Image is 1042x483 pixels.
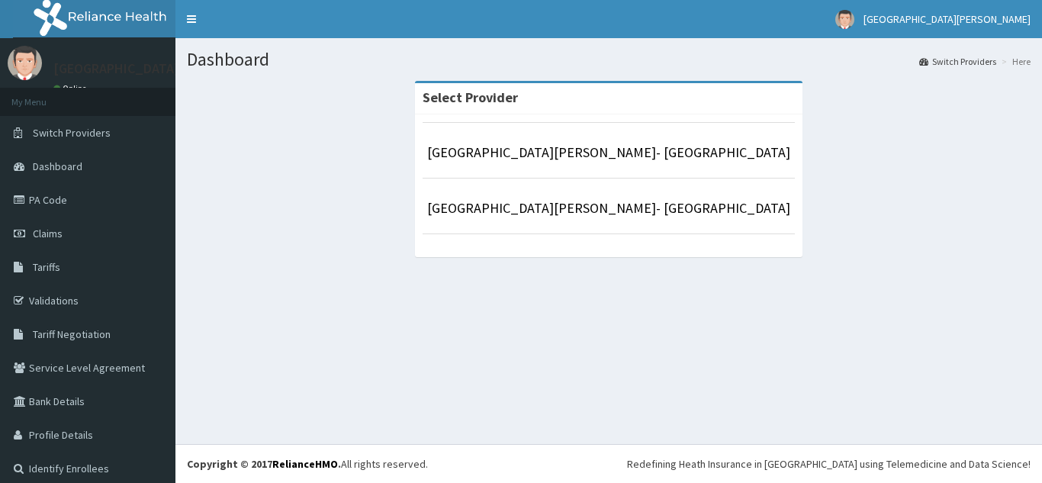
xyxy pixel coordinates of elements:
[919,55,996,68] a: Switch Providers
[53,62,279,76] p: [GEOGRAPHIC_DATA][PERSON_NAME]
[835,10,854,29] img: User Image
[33,260,60,274] span: Tariffs
[627,456,1031,472] div: Redefining Heath Insurance in [GEOGRAPHIC_DATA] using Telemedicine and Data Science!
[175,444,1042,483] footer: All rights reserved.
[33,126,111,140] span: Switch Providers
[998,55,1031,68] li: Here
[427,143,790,161] a: [GEOGRAPHIC_DATA][PERSON_NAME]- [GEOGRAPHIC_DATA]
[272,457,338,471] a: RelianceHMO
[427,199,790,217] a: [GEOGRAPHIC_DATA][PERSON_NAME]- [GEOGRAPHIC_DATA]
[864,12,1031,26] span: [GEOGRAPHIC_DATA][PERSON_NAME]
[33,159,82,173] span: Dashboard
[33,327,111,341] span: Tariff Negotiation
[53,83,90,94] a: Online
[8,46,42,80] img: User Image
[187,50,1031,69] h1: Dashboard
[187,457,341,471] strong: Copyright © 2017 .
[423,89,518,106] strong: Select Provider
[33,227,63,240] span: Claims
